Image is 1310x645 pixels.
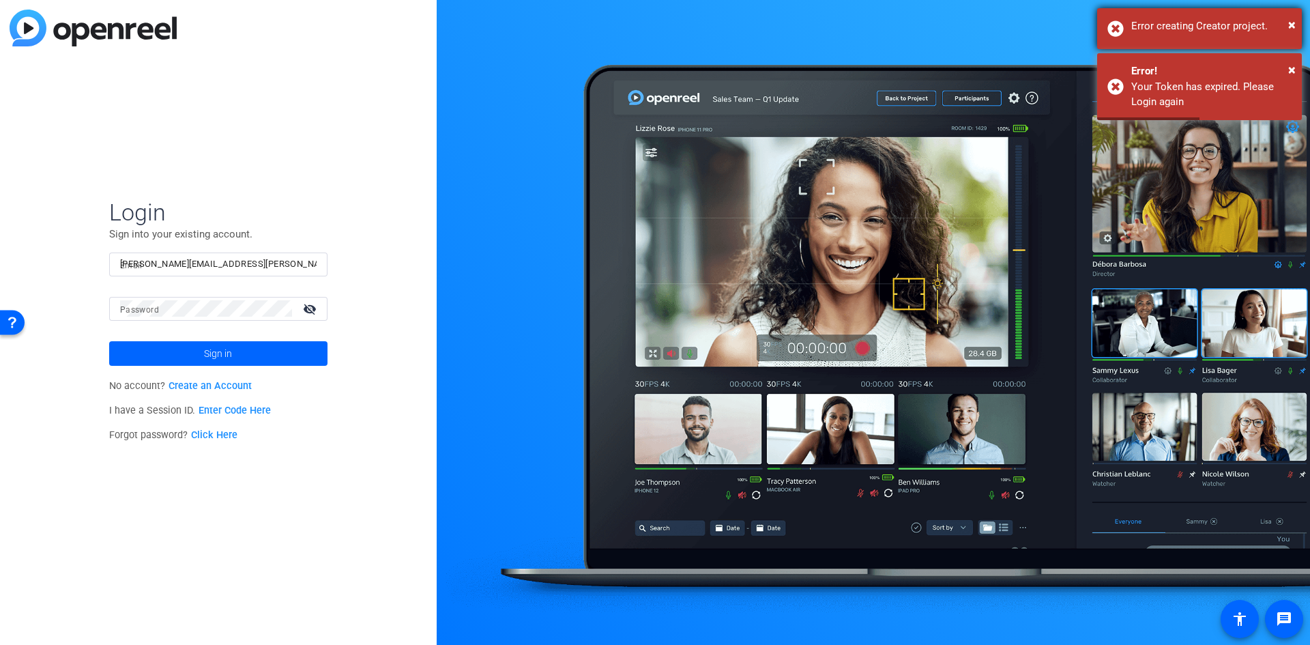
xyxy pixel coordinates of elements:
[109,341,327,366] button: Sign in
[169,380,252,392] a: Create an Account
[199,405,271,416] a: Enter Code Here
[120,305,159,315] mat-label: Password
[10,10,177,46] img: blue-gradient.svg
[191,429,237,441] a: Click Here
[1288,16,1296,33] span: ×
[295,299,327,319] mat-icon: visibility_off
[204,336,232,371] span: Sign in
[109,227,327,242] p: Sign into your existing account.
[1288,14,1296,35] button: Close
[1131,79,1292,110] div: Your Token has expired. Please Login again
[1288,61,1296,78] span: ×
[120,256,317,272] input: Enter Email Address
[1288,59,1296,80] button: Close
[120,261,143,270] mat-label: Email
[1131,63,1292,79] div: Error!
[109,380,252,392] span: No account?
[1276,611,1292,627] mat-icon: message
[109,429,237,441] span: Forgot password?
[1232,611,1248,627] mat-icon: accessibility
[1131,18,1292,34] div: Error creating Creator project.
[109,405,271,416] span: I have a Session ID.
[109,198,327,227] span: Login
